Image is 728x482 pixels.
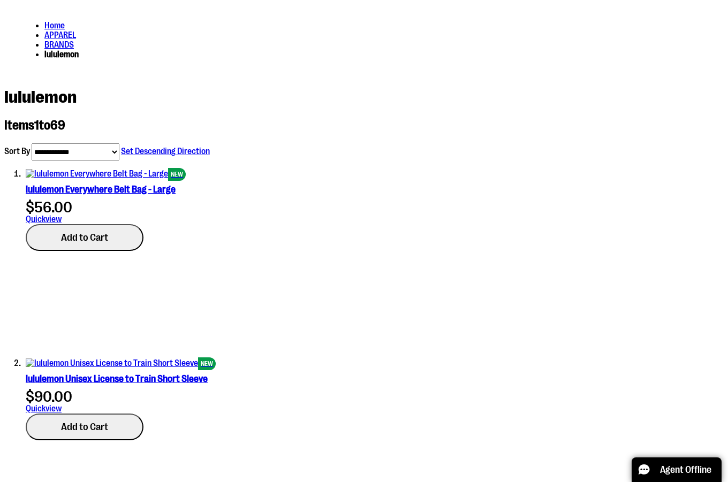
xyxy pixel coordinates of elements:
[26,404,62,414] a: Quickview
[44,50,79,59] strong: lululemon
[4,87,77,107] span: lululemon
[4,147,30,156] label: Sort By
[26,358,198,368] img: lululemon Unisex License to Train Short Sleeve
[121,147,210,156] a: Set Descending Direction
[26,198,72,216] span: $56.00
[198,357,216,370] span: NEW
[44,40,74,50] a: BRANDS
[26,358,724,440] div: product
[168,168,186,181] span: NEW
[660,464,711,475] span: Agent Offline
[26,414,143,440] button: Add to Cart
[26,169,724,251] div: product
[632,457,722,482] button: Agent Offline
[4,118,724,133] h2: Items to
[44,30,76,40] a: APPAREL
[26,373,208,384] a: lululemon Unisex License to Train Short Sleeve
[26,169,168,179] img: lululemon Everywhere Belt Bag - Large
[44,21,65,30] a: Home
[50,118,65,133] span: 69
[26,224,143,251] button: Add to Cart
[61,232,108,243] span: Add to Cart
[26,388,72,406] span: $90.00
[34,118,39,133] span: 1
[26,184,176,195] a: lululemon Everywhere Belt Bag - Large
[61,421,108,433] span: Add to Cart
[26,215,62,224] a: Quickview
